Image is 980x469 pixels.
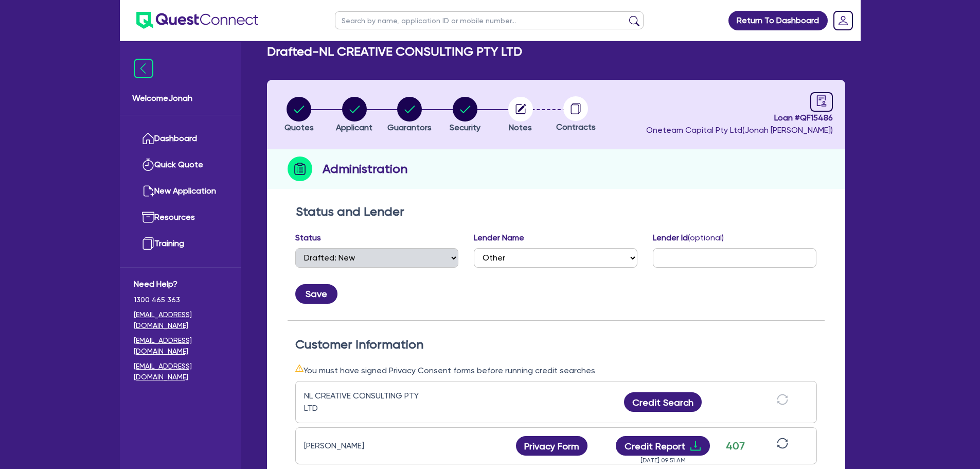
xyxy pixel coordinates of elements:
[142,237,154,250] img: training
[616,436,710,456] button: Credit Reportdownload
[288,157,312,181] img: step-icon
[688,233,724,242] span: (optional)
[335,11,644,29] input: Search by name, application ID or mobile number...
[830,7,857,34] a: Dropdown toggle
[134,152,227,178] a: Quick Quote
[142,211,154,223] img: resources
[556,122,596,132] span: Contracts
[816,95,827,107] span: audit
[296,204,816,219] h2: Status and Lender
[516,436,588,456] button: Privacy Form
[267,44,522,59] h2: Drafted - NL CREATIVE CONSULTING PTY LTD
[136,12,258,29] img: quest-connect-logo-blue
[387,123,432,132] span: Guarantors
[295,364,817,377] div: You must have signed Privacy Consent forms before running credit searches
[134,231,227,257] a: Training
[508,96,533,134] button: Notes
[132,92,228,105] span: Welcome Jonah
[142,159,154,171] img: quick-quote
[774,437,791,455] button: sync
[323,160,407,178] h2: Administration
[646,112,833,124] span: Loan # QF15486
[295,337,817,352] h2: Customer Information
[509,123,532,132] span: Notes
[723,438,749,454] div: 407
[449,96,481,134] button: Security
[134,126,227,152] a: Dashboard
[134,361,227,383] a: [EMAIL_ADDRESS][DOMAIN_NAME]
[450,123,480,132] span: Security
[295,232,321,244] label: Status
[134,204,227,231] a: Resources
[777,438,788,449] span: sync
[295,284,337,304] button: Save
[304,390,433,414] div: NL CREATIVE CONSULTING PTY LTD
[387,96,432,134] button: Guarantors
[474,232,524,244] label: Lender Name
[336,123,372,132] span: Applicant
[304,440,433,452] div: [PERSON_NAME]
[142,185,154,197] img: new-application
[728,11,828,30] a: Return To Dashboard
[134,178,227,204] a: New Application
[134,59,153,78] img: icon-menu-close
[774,393,791,411] button: sync
[653,232,724,244] label: Lender Id
[134,278,227,290] span: Need Help?
[777,394,788,405] span: sync
[335,96,373,134] button: Applicant
[295,364,304,372] span: warning
[624,392,702,412] button: Credit Search
[134,309,227,331] a: [EMAIL_ADDRESS][DOMAIN_NAME]
[284,123,314,132] span: Quotes
[134,335,227,357] a: [EMAIL_ADDRESS][DOMAIN_NAME]
[646,125,833,135] span: Oneteam Capital Pty Ltd ( Jonah [PERSON_NAME] )
[284,96,314,134] button: Quotes
[134,294,227,305] span: 1300 465 363
[689,440,702,452] span: download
